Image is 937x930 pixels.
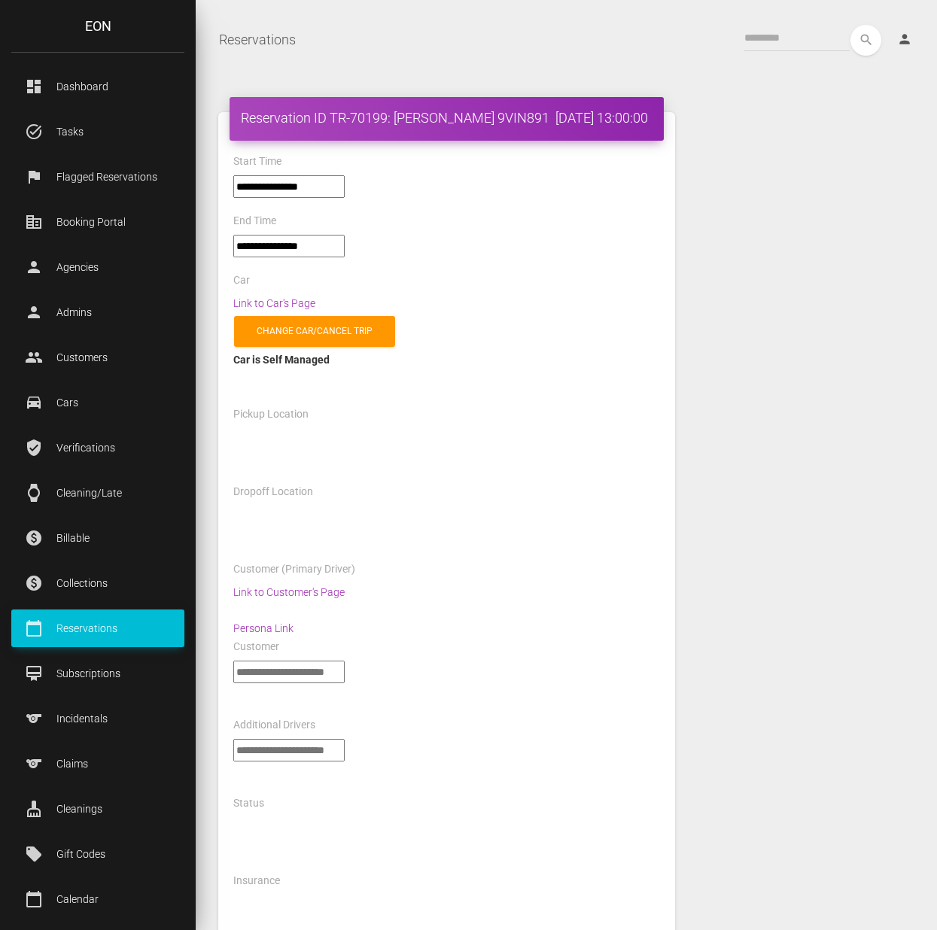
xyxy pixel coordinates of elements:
[23,798,173,820] p: Cleanings
[233,351,660,369] div: Car is Self Managed
[23,888,173,910] p: Calendar
[233,154,281,169] label: Start Time
[23,301,173,324] p: Admins
[11,113,184,150] a: task_alt Tasks
[233,485,313,500] label: Dropoff Location
[11,564,184,602] a: paid Collections
[233,562,355,577] label: Customer (Primary Driver)
[241,108,653,127] h4: Reservation ID TR-70199: [PERSON_NAME] 9VIN891 [DATE] 13:00:00
[23,707,173,730] p: Incidentals
[233,407,309,422] label: Pickup Location
[11,745,184,783] a: sports Claims
[23,436,173,459] p: Verifications
[23,211,173,233] p: Booking Portal
[11,203,184,241] a: corporate_fare Booking Portal
[233,297,315,309] a: Link to Car's Page
[11,68,184,105] a: dashboard Dashboard
[23,482,173,504] p: Cleaning/Late
[11,790,184,828] a: cleaning_services Cleanings
[23,75,173,98] p: Dashboard
[11,293,184,331] a: person Admins
[11,880,184,918] a: calendar_today Calendar
[233,586,345,598] a: Link to Customer's Page
[11,609,184,647] a: calendar_today Reservations
[23,120,173,143] p: Tasks
[233,214,276,229] label: End Time
[11,248,184,286] a: person Agencies
[233,273,250,288] label: Car
[23,166,173,188] p: Flagged Reservations
[11,519,184,557] a: paid Billable
[850,25,881,56] button: search
[886,25,926,55] a: person
[23,346,173,369] p: Customers
[11,835,184,873] a: local_offer Gift Codes
[11,700,184,737] a: sports Incidentals
[23,527,173,549] p: Billable
[11,655,184,692] a: card_membership Subscriptions
[23,572,173,594] p: Collections
[23,256,173,278] p: Agencies
[234,316,395,347] a: Change car/cancel trip
[233,796,264,811] label: Status
[11,158,184,196] a: flag Flagged Reservations
[23,752,173,775] p: Claims
[23,617,173,640] p: Reservations
[233,622,294,634] a: Persona Link
[233,874,280,889] label: Insurance
[23,843,173,865] p: Gift Codes
[11,384,184,421] a: drive_eta Cars
[23,662,173,685] p: Subscriptions
[233,718,315,733] label: Additional Drivers
[11,429,184,467] a: verified_user Verifications
[23,391,173,414] p: Cars
[11,339,184,376] a: people Customers
[233,640,279,655] label: Customer
[219,21,296,59] a: Reservations
[897,32,912,47] i: person
[11,474,184,512] a: watch Cleaning/Late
